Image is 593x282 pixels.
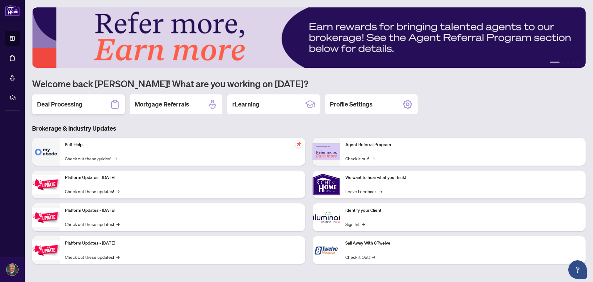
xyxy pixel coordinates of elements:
[65,141,300,148] p: Self-Help
[32,138,60,166] img: Self-Help
[116,188,120,195] span: →
[65,254,120,260] a: Check out these updates!→
[65,174,300,181] p: Platform Updates - [DATE]
[114,155,117,162] span: →
[135,100,189,109] h2: Mortgage Referrals
[116,221,120,228] span: →
[345,254,375,260] a: Check it Out!→
[32,175,60,194] img: Platform Updates - July 21, 2025
[345,188,382,195] a: Leave Feedback→
[372,254,375,260] span: →
[32,78,586,89] h1: Welcome back [PERSON_NAME]! What are you working on [DATE]?
[550,62,560,64] button: 1
[567,62,570,64] button: 3
[37,100,82,109] h2: Deal Processing
[116,254,120,260] span: →
[345,221,365,228] a: Sign In!→
[379,188,382,195] span: →
[6,264,18,275] img: Profile Icon
[345,155,375,162] a: Check it out!→
[32,241,60,260] img: Platform Updates - June 23, 2025
[32,124,586,133] h3: Brokerage & Industry Updates
[362,221,365,228] span: →
[330,100,372,109] h2: Profile Settings
[345,141,581,148] p: Agent Referral Program
[313,171,340,198] img: We want to hear what you think!
[577,62,579,64] button: 5
[65,207,300,214] p: Platform Updates - [DATE]
[32,7,586,68] img: Slide 0
[65,221,120,228] a: Check out these updates!→
[65,155,117,162] a: Check out these guides!→
[562,62,565,64] button: 2
[232,100,259,109] h2: rLearning
[65,240,300,247] p: Platform Updates - [DATE]
[568,260,587,279] button: Open asap
[295,140,303,148] span: pushpin
[65,188,120,195] a: Check out these updates!→
[313,203,340,231] img: Identify your Client
[572,62,574,64] button: 4
[5,5,20,16] img: logo
[372,155,375,162] span: →
[345,207,581,214] p: Identify your Client
[313,236,340,264] img: Sail Away With 8Twelve
[32,208,60,227] img: Platform Updates - July 8, 2025
[313,143,340,160] img: Agent Referral Program
[345,240,581,247] p: Sail Away With 8Twelve
[345,174,581,181] p: We want to hear what you think!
